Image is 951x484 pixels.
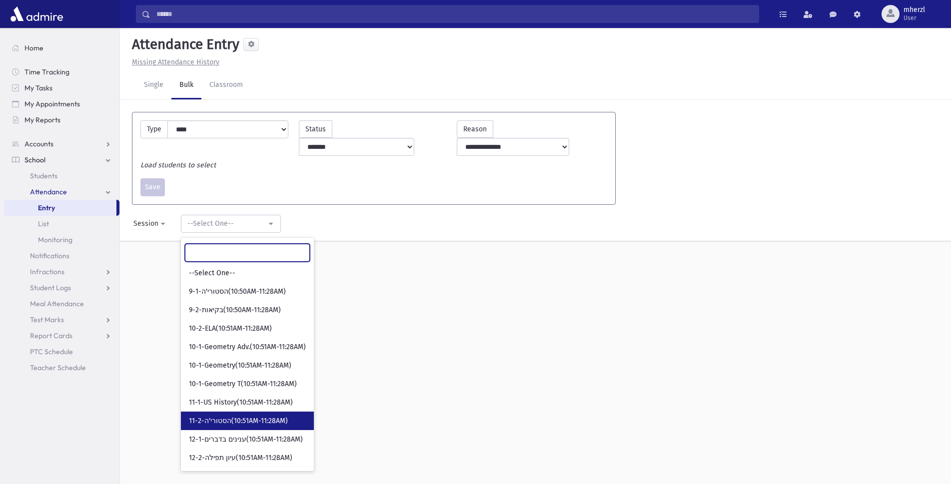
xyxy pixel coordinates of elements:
[30,283,71,292] span: Student Logs
[187,218,266,229] div: --Select One--
[189,287,286,297] span: 9-1-הסטורי'ה(10:50AM-11:28AM)
[24,43,43,52] span: Home
[4,360,119,376] a: Teacher Schedule
[30,315,64,324] span: Test Marks
[4,80,119,96] a: My Tasks
[30,363,86,372] span: Teacher Schedule
[457,120,493,138] label: Reason
[4,296,119,312] a: Meal Attendance
[904,14,925,22] span: User
[30,347,73,356] span: PTC Schedule
[4,248,119,264] a: Notifications
[4,168,119,184] a: Students
[189,416,288,426] span: 11-2-הסטורי'ה(10:51AM-11:28AM)
[189,453,292,463] span: 12-2-עיון תפילה(10:51AM-11:28AM)
[4,312,119,328] a: Test Marks
[299,120,332,138] label: Status
[171,71,201,99] a: Bulk
[4,280,119,296] a: Student Logs
[30,299,84,308] span: Meal Attendance
[128,58,219,66] a: Missing Attendance History
[38,219,49,228] span: List
[132,58,219,66] u: Missing Attendance History
[189,268,235,278] span: --Select One--
[4,96,119,112] a: My Appointments
[4,152,119,168] a: School
[133,218,158,229] div: Session
[4,136,119,152] a: Accounts
[8,4,65,24] img: AdmirePro
[4,216,119,232] a: List
[904,6,925,14] span: mherzl
[189,305,281,315] span: 9-2-בקיאות(10:50AM-11:28AM)
[4,64,119,80] a: Time Tracking
[140,178,165,196] button: Save
[201,71,251,99] a: Classroom
[4,344,119,360] a: PTC Schedule
[189,324,272,334] span: 10-2-ELA(10:51AM-11:28AM)
[140,120,168,138] label: Type
[150,5,759,23] input: Search
[4,232,119,248] a: Monitoring
[189,379,297,389] span: 10-1-Geometry T(10:51AM-11:28AM)
[128,36,239,53] h5: Attendance Entry
[181,215,281,233] button: --Select One--
[38,235,72,244] span: Monitoring
[24,67,69,76] span: Time Tracking
[30,187,67,196] span: Attendance
[189,398,293,408] span: 11-1-US History(10:51AM-11:28AM)
[24,139,53,148] span: Accounts
[136,71,171,99] a: Single
[185,244,310,262] input: Search
[24,99,80,108] span: My Appointments
[189,342,306,352] span: 10-1-Geometry Adv.(10:51AM-11:28AM)
[24,83,52,92] span: My Tasks
[30,331,72,340] span: Report Cards
[30,251,69,260] span: Notifications
[30,171,57,180] span: Students
[189,435,303,445] span: 12-1-ענינים בדברים(10:51AM-11:28AM)
[135,160,612,170] div: Load students to select
[4,328,119,344] a: Report Cards
[4,184,119,200] a: Attendance
[189,361,291,371] span: 10-1-Geometry(10:51AM-11:28AM)
[4,112,119,128] a: My Reports
[30,267,64,276] span: Infractions
[24,115,60,124] span: My Reports
[24,155,45,164] span: School
[4,264,119,280] a: Infractions
[127,215,173,233] button: Session
[4,200,116,216] a: Entry
[4,40,119,56] a: Home
[38,203,55,212] span: Entry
